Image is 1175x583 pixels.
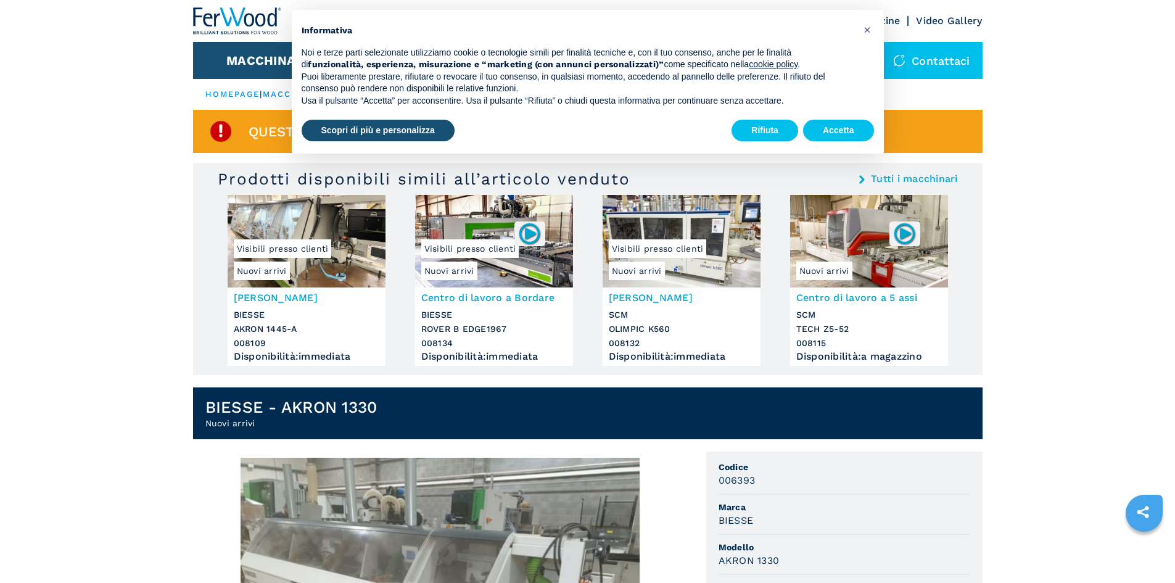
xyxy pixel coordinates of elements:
img: Contattaci [893,54,905,67]
img: Bordatrice Singola SCM OLIMPIC K560 [603,195,761,287]
iframe: Chat [1123,527,1166,574]
h3: BIESSE AKRON 1445-A 008109 [234,308,379,350]
div: Disponibilità : immediata [234,354,379,360]
button: Rifiuta [732,120,798,142]
a: Video Gallery [916,15,982,27]
div: Disponibilità : a magazzino [796,354,942,360]
img: Centro di lavoro a Bordare BIESSE ROVER B EDGE1967 [415,195,573,287]
button: Scopri di più e personalizza [302,120,455,142]
span: Nuovi arrivi [421,262,477,280]
button: Chiudi questa informativa [858,20,878,39]
h3: SCM OLIMPIC K560 008132 [609,308,754,350]
img: 008115 [893,221,917,246]
img: Bordatrice Singola BIESSE AKRON 1445-A [228,195,385,287]
a: Bordatrice Singola SCM OLIMPIC K560Nuovi arriviVisibili presso clienti[PERSON_NAME]SCMOLIMPIC K56... [603,195,761,366]
span: Marca [719,501,970,513]
h3: Prodotti disponibili simili all’articolo venduto [218,169,630,189]
h1: BIESSE - AKRON 1330 [205,397,377,417]
span: Nuovi arrivi [609,262,665,280]
h3: SCM TECH Z5-52 008115 [796,308,942,350]
span: × [864,22,871,37]
strong: funzionalità, esperienza, misurazione e “marketing (con annunci personalizzati)” [308,59,664,69]
img: 008134 [517,221,542,246]
button: Macchinari [226,53,308,68]
img: Ferwood [193,7,282,35]
span: Nuovi arrivi [796,262,852,280]
h3: BIESSE [719,513,754,527]
a: Centro di lavoro a 5 assi SCM TECH Z5-52Nuovi arrivi008115Centro di lavoro a 5 assiSCMTECH Z5-520... [790,195,948,366]
h3: [PERSON_NAME] [234,291,379,305]
span: | [260,89,262,99]
p: Usa il pulsante “Accetta” per acconsentire. Usa il pulsante “Rifiuta” o chiudi questa informativa... [302,95,854,107]
h3: [PERSON_NAME] [609,291,754,305]
span: Visibili presso clienti [609,239,707,258]
p: Noi e terze parti selezionate utilizziamo cookie o tecnologie simili per finalità tecniche e, con... [302,47,854,71]
h3: Centro di lavoro a 5 assi [796,291,942,305]
p: Puoi liberamente prestare, rifiutare o revocare il tuo consenso, in qualsiasi momento, accedendo ... [302,71,854,95]
a: Tutti i macchinari [871,174,958,184]
h3: 006393 [719,473,756,487]
img: Centro di lavoro a 5 assi SCM TECH Z5-52 [790,195,948,287]
span: Questo articolo è già venduto [249,125,489,139]
a: Centro di lavoro a Bordare BIESSE ROVER B EDGE1967Nuovi arriviVisibili presso clienti008134Centro... [415,195,573,366]
button: Accetta [803,120,874,142]
span: Visibili presso clienti [234,239,332,258]
div: Contattaci [881,42,983,79]
h2: Nuovi arrivi [205,417,377,429]
a: cookie policy [749,59,798,69]
span: Visibili presso clienti [421,239,519,258]
h3: BIESSE ROVER B EDGE1967 008134 [421,308,567,350]
img: SoldProduct [208,119,233,144]
span: Nuovi arrivi [234,262,290,280]
h3: AKRON 1330 [719,553,780,568]
h2: Informativa [302,25,854,37]
div: Disponibilità : immediata [609,354,754,360]
div: Disponibilità : immediata [421,354,567,360]
h3: Centro di lavoro a Bordare [421,291,567,305]
span: Modello [719,541,970,553]
a: sharethis [1128,497,1158,527]
span: Codice [719,461,970,473]
a: HOMEPAGE [205,89,260,99]
a: macchinari [263,89,328,99]
a: Bordatrice Singola BIESSE AKRON 1445-ANuovi arriviVisibili presso clienti[PERSON_NAME]BIESSEAKRON... [228,195,385,366]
